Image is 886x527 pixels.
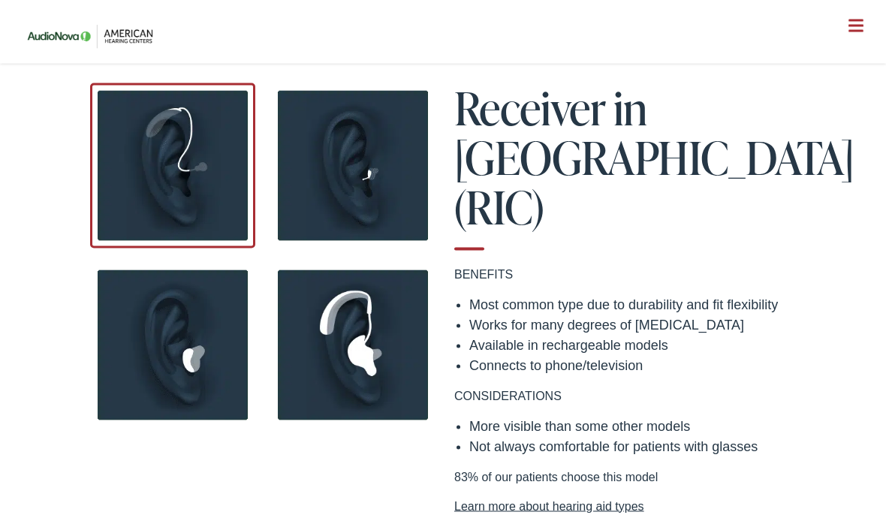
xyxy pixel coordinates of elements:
[90,83,255,248] img: A rendering of an invisible over the ear receiver in canal hearing aid style
[90,263,255,428] img: A rendering of an invisible ear bud receiver in canal hearing aid style
[454,498,792,516] a: Learn more about hearing aid types
[469,315,792,336] li: Works for many degrees of [MEDICAL_DATA]
[454,266,792,284] p: BENEFITS
[454,387,792,405] p: CONSIDERATIONS
[469,437,792,457] li: Not always comfortable for patients with glasses
[270,263,435,428] img: A rendering of an over the ear receiver in canal hearing aid style
[454,83,792,251] h1: Receiver in [GEOGRAPHIC_DATA] (RIC)
[454,468,792,516] p: 83% of our patients choose this model
[469,336,792,356] li: Available in rechargeable models
[469,417,792,437] li: More visible than some other models
[469,356,792,376] li: Connects to phone/television
[29,60,869,107] a: What We Offer
[270,83,435,248] img: A rendering of an invisible ear bud receiver in canal hearing aid style
[469,295,792,315] li: Most common type due to durability and fit flexibility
